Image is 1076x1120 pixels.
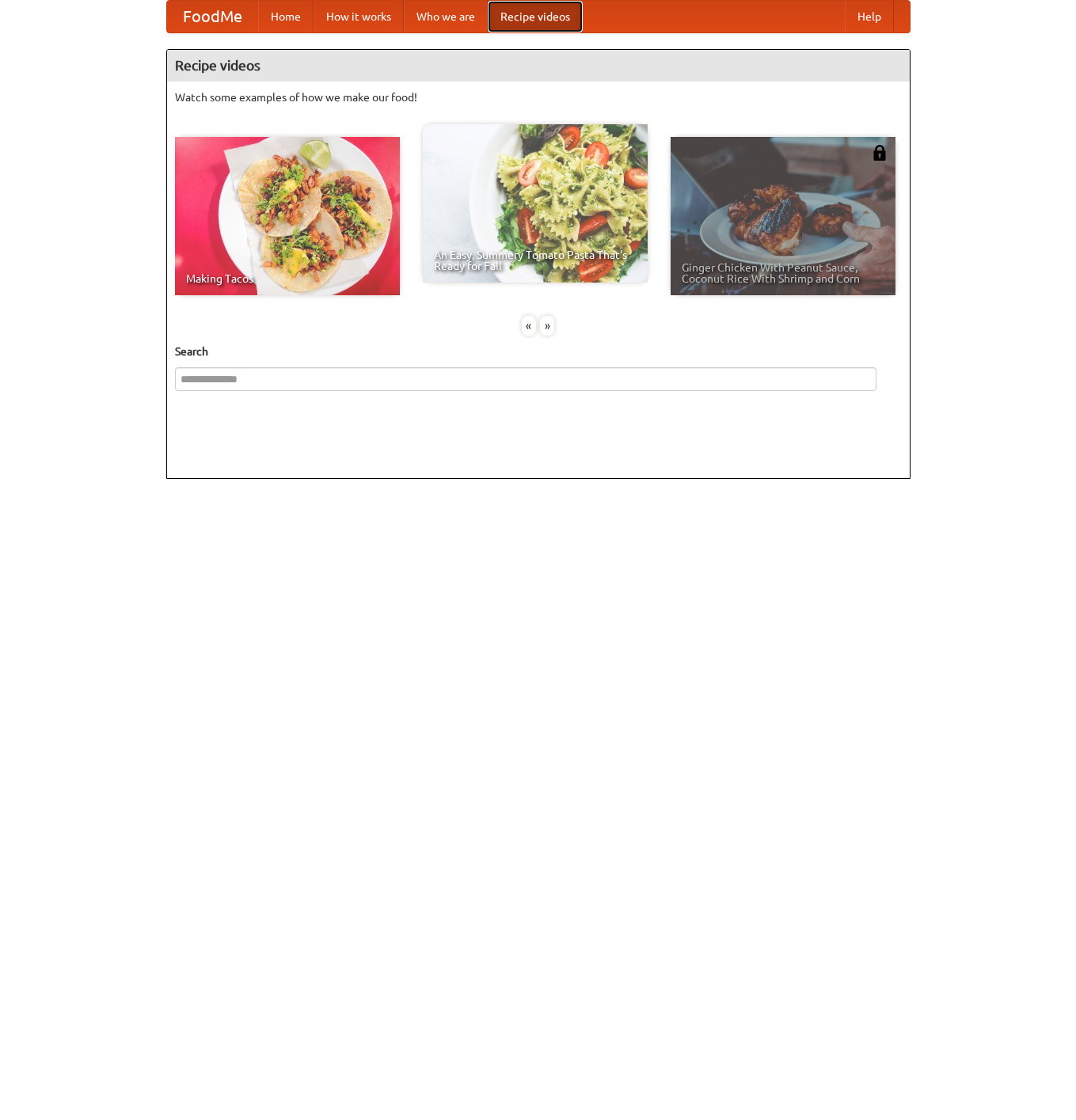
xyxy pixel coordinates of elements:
div: « [522,316,536,336]
span: An Easy, Summery Tomato Pasta That's Ready for Fall [434,249,637,271]
h5: Search [175,344,902,359]
h4: Recipe videos [167,50,910,82]
a: An Easy, Summery Tomato Pasta That's Ready for Fall [423,124,648,283]
span: Making Tacos [186,273,389,284]
a: Home [258,1,314,32]
a: Recipe videos [488,1,583,32]
img: 483408.png [872,145,888,161]
p: Watch some examples of how we make our food! [175,89,902,105]
a: Help [845,1,894,32]
a: How it works [314,1,404,32]
div: » [540,316,554,336]
a: FoodMe [167,1,258,32]
a: Who we are [404,1,488,32]
a: Making Tacos [175,137,400,295]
